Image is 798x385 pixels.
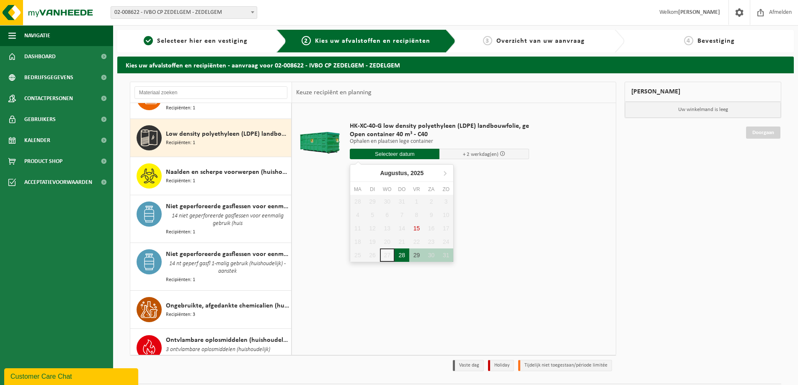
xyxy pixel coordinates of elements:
span: Open container 40 m³ - C40 [350,130,529,139]
p: Uw winkelmand is leeg [625,102,781,118]
span: 14 nt geperf gasfl 1-malig gebruik (huishoudelijk) - aanstek [166,259,289,276]
span: Overzicht van uw aanvraag [496,38,585,44]
iframe: chat widget [4,367,140,385]
span: 4 [684,36,693,45]
span: Navigatie [24,25,50,46]
span: Ontvlambare oplosmiddelen (huishoudelijk) [166,335,289,345]
span: 02-008622 - IVBO CP ZEDELGEM - ZEDELGEM [111,6,257,19]
div: vr [409,185,424,194]
a: 1Selecteer hier een vestiging [121,36,270,46]
a: Doorgaan [746,127,780,139]
span: Recipiënten: 1 [166,228,195,236]
strong: [PERSON_NAME] [678,9,720,16]
div: wo [380,185,395,194]
span: Recipiënten: 1 [166,104,195,112]
span: Naalden en scherpe voorwerpen (huishoudelijk) [166,167,289,177]
span: Acceptatievoorwaarden [24,172,92,193]
span: 2 [302,36,311,45]
li: Vaste dag [453,360,484,371]
span: 02-008622 - IVBO CP ZEDELGEM - ZEDELGEM [111,7,257,18]
span: Recipiënten: 1 [166,276,195,284]
span: Recipiënten: 1 [166,177,195,185]
div: do [395,185,409,194]
button: Ongebruikte, afgedankte chemicalien (huishoudelijk) Recipiënten: 3 [130,291,292,329]
span: 3 [483,36,492,45]
span: Selecteer hier een vestiging [157,38,248,44]
input: Materiaal zoeken [134,86,287,99]
div: 28 [395,248,409,262]
button: Niet geperforeerde gasflessen voor eenmalig gebruik (huishoudelijk) - aanstekers 14 nt geperf gas... [130,243,292,291]
span: + 2 werkdag(en) [463,152,498,157]
i: 2025 [411,170,424,176]
div: za [424,185,439,194]
button: Ontvlambare oplosmiddelen (huishoudelijk) 3 ontvlambare oplosmiddelen (huishoudelijk) Recipiënten: 1 [130,329,292,369]
span: Contactpersonen [24,88,73,109]
div: di [365,185,380,194]
span: Low density polyethyleen (LDPE) landbouwfolie, gemengd , los [166,129,289,139]
button: Niet geperforeerde gasflessen voor eenmalig gebruik (huishoudelijk) 14 niet geperforeerde gasfles... [130,195,292,243]
div: Augustus, [377,166,427,180]
button: Low density polyethyleen (LDPE) landbouwfolie, gemengd , los Recipiënten: 1 [130,119,292,157]
div: [PERSON_NAME] [625,82,781,102]
li: Holiday [488,360,514,371]
input: Selecteer datum [350,149,439,159]
div: zo [439,185,453,194]
span: Bedrijfsgegevens [24,67,73,88]
span: Kalender [24,130,50,151]
span: HK-XC-40-G low density polyethyleen (LDPE) landbouwfolie, ge [350,122,529,130]
p: Ophalen en plaatsen lege container [350,139,529,145]
div: Keuze recipiënt en planning [292,82,376,103]
span: Kies uw afvalstoffen en recipiënten [315,38,430,44]
span: 3 ontvlambare oplosmiddelen (huishoudelijk) [166,345,270,354]
span: Product Shop [24,151,62,172]
span: Gebruikers [24,109,56,130]
h2: Kies uw afvalstoffen en recipiënten - aanvraag voor 02-008622 - IVBO CP ZEDELGEM - ZEDELGEM [117,57,794,73]
span: Recipiënten: 3 [166,311,195,319]
span: Recipiënten: 1 [166,139,195,147]
span: Recipiënten: 1 [166,354,195,362]
button: Naalden en scherpe voorwerpen (huishoudelijk) Recipiënten: 1 [130,157,292,195]
div: ma [350,185,365,194]
span: Niet geperforeerde gasflessen voor eenmalig gebruik (huishoudelijk) [166,202,289,212]
span: Niet geperforeerde gasflessen voor eenmalig gebruik (huishoudelijk) - aanstekers [166,249,289,259]
div: 29 [409,248,424,262]
span: Ongebruikte, afgedankte chemicalien (huishoudelijk) [166,301,289,311]
span: 14 niet geperforeerde gasflessen voor eenmalig gebruik (huis [166,212,289,228]
span: 1 [144,36,153,45]
li: Tijdelijk niet toegestaan/période limitée [518,360,612,371]
span: Bevestiging [697,38,735,44]
span: Dashboard [24,46,56,67]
